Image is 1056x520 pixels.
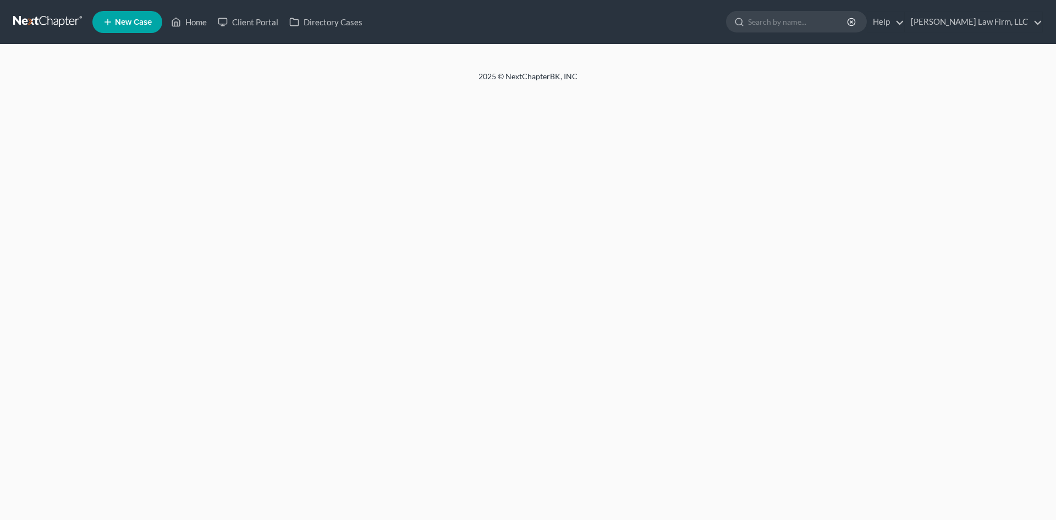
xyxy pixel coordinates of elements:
span: New Case [115,18,152,26]
a: Help [867,12,904,32]
a: Home [166,12,212,32]
div: 2025 © NextChapterBK, INC [215,71,842,91]
a: [PERSON_NAME] Law Firm, LLC [905,12,1042,32]
input: Search by name... [748,12,849,32]
a: Client Portal [212,12,284,32]
a: Directory Cases [284,12,368,32]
